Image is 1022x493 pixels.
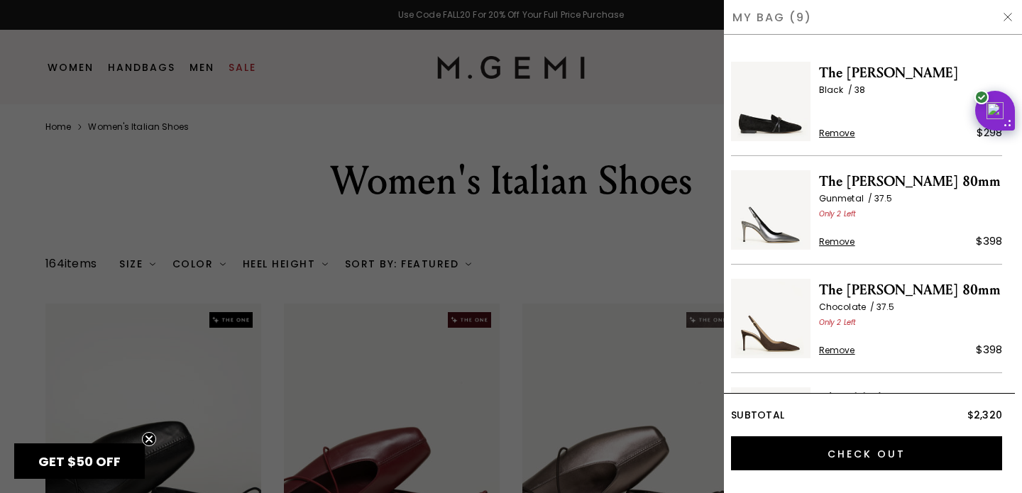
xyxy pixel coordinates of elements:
[976,233,1002,250] div: $398
[976,341,1002,358] div: $398
[874,192,892,204] span: 37.5
[855,84,865,96] span: 38
[819,84,855,96] span: Black
[819,279,1002,301] span: The [PERSON_NAME] 80mm
[142,432,156,446] button: Close teaser
[731,387,811,467] img: The Lisinda
[819,192,874,204] span: Gunmetal
[967,408,1003,422] span: $2,320
[819,301,877,313] span: Chocolate
[731,62,811,141] img: The Brenda
[819,387,1002,410] span: The Lisinda
[819,62,1002,84] span: The [PERSON_NAME]
[977,124,1002,141] div: $298
[819,209,856,219] span: Only 2 Left
[819,317,856,328] span: Only 2 Left
[819,128,855,139] span: Remove
[1002,11,1013,23] img: Hide Drawer
[819,345,855,356] span: Remove
[731,436,1002,470] input: Check Out
[731,408,784,422] span: Subtotal
[819,170,1002,193] span: The [PERSON_NAME] 80mm
[14,443,145,479] div: GET $50 OFFClose teaser
[877,301,894,313] span: 37.5
[731,170,811,250] img: The Valeria 80mm
[731,279,811,358] img: The Valeria 80mm
[819,236,855,248] span: Remove
[38,453,121,470] span: GET $50 OFF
